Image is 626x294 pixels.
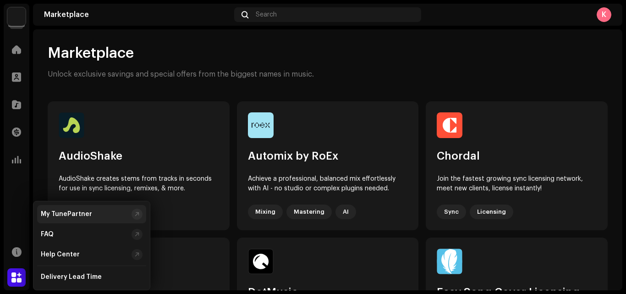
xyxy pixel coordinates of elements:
[37,268,146,286] re-m-nav-item: Delivery Lead Time
[41,231,54,238] div: FAQ
[256,11,277,18] span: Search
[335,205,356,219] div: AI
[437,249,462,274] img: a95fe301-50de-48df-99e3-24891476c30c
[59,149,219,163] div: AudioShake
[41,251,80,258] div: Help Center
[41,273,102,281] div: Delivery Lead Time
[37,245,146,264] re-m-nav-item: Help Center
[437,149,597,163] div: Chordal
[437,205,466,219] div: Sync
[248,205,283,219] div: Mixing
[248,149,408,163] div: Automix by RoEx
[437,112,462,138] img: 9e8a6d41-7326-4eb6-8be3-a4db1a720e63
[48,70,314,79] p: Unlock exclusive savings and special offers from the biggest names in music.
[41,211,92,218] div: My TunePartner
[59,174,219,194] div: AudioShake creates stems from tracks in seconds for use in sync licensing, remixes, & more.
[286,205,332,219] div: Mastering
[470,205,513,219] div: Licensing
[37,225,146,244] re-m-nav-item: FAQ
[248,112,274,138] img: 3e92c471-8f99-4bc3-91af-f70f33238202
[48,44,134,62] span: Marketplace
[597,7,611,22] div: K
[248,174,408,194] div: Achieve a professional, balanced mix effortlessly with AI - no studio or complex plugins needed.
[248,249,274,274] img: eb58a31c-f81c-4818-b0f9-d9e66cbda676
[7,7,26,26] img: bb549e82-3f54-41b5-8d74-ce06bd45c366
[437,174,597,194] div: Join the fastest growing sync licensing network, meet new clients, license instantly!
[59,112,84,138] img: 2fd7bcad-6c73-4393-bbe1-37a2d9795fdd
[44,11,231,18] div: Marketplace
